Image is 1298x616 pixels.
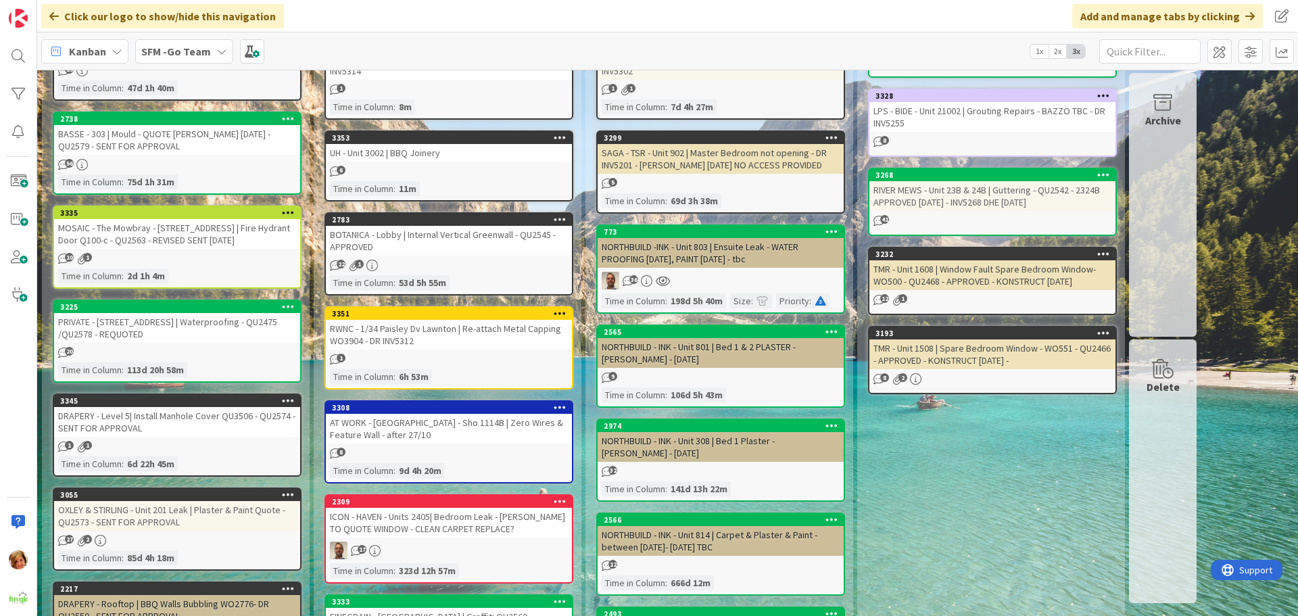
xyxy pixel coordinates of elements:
[122,362,124,377] span: :
[326,508,572,538] div: ICON - HAVEN - Units 2405| Bedroom Leak - [PERSON_NAME] TO QUOTE WINDOW - CLEAN CARPET REPLACE?
[604,421,844,431] div: 2974
[330,99,393,114] div: Time in Column
[358,545,366,554] span: 170
[1067,45,1085,58] span: 3x
[598,132,844,144] div: 3299
[598,526,844,556] div: NORTHBUILD - INK - Unit 814 | Carpet & Plaster & Paint - between [DATE]- [DATE] TBC
[598,432,844,462] div: NORTHBUILD - INK - Unit 308 | Bed 1 Plaster - [PERSON_NAME] - [DATE]
[598,132,844,174] div: 3299SAGA - TSR - Unit 902 | Master Bedroom not opening - DR INV5201 - [PERSON_NAME] [DATE] NO ACC...
[337,354,345,362] span: 1
[1145,112,1181,128] div: Archive
[898,294,907,303] span: 1
[869,102,1115,132] div: LPS - BIDE - Unit 21002 | Grouting Repairs - BAZZO TBC - DR INV5255
[326,214,572,256] div: 2783BOTANICA - Lobby | Internal Vertical Greenwall - QU2545 - APPROVED
[665,193,667,208] span: :
[665,481,667,496] span: :
[330,275,393,290] div: Time in Column
[60,114,300,124] div: 2738
[875,91,1115,101] div: 3328
[869,169,1115,181] div: 3268
[60,490,300,500] div: 3055
[751,293,753,308] span: :
[124,80,178,95] div: 47d 1h 40m
[83,535,92,544] span: 2
[337,166,345,174] span: 6
[598,420,844,462] div: 2974NORTHBUILD - INK - Unit 308 | Bed 1 Plaster - [PERSON_NAME] - [DATE]
[60,584,300,594] div: 2217
[54,113,300,155] div: 2738BASSE - 303 | Mould - QUOTE [PERSON_NAME] [DATE] - QU2579 - SENT FOR APPROVAL
[83,253,92,262] span: 1
[54,395,300,437] div: 3345DRAPERY - Level 5| Install Manhole Cover QU3506 - QU2574 - SENT FOR APPROVAL
[330,463,393,478] div: Time in Column
[880,373,889,382] span: 8
[54,313,300,343] div: PRIVATE - [STREET_ADDRESS] | Waterproofing - QU2475 /QU2578 - REQUOTED
[326,402,572,414] div: 3308
[326,132,572,162] div: 3353UH - Unit 3002 | BBQ Joinery
[326,214,572,226] div: 2783
[124,268,168,283] div: 2d 1h 4m
[58,80,122,95] div: Time in Column
[54,125,300,155] div: BASSE - 303 | Mould - QUOTE [PERSON_NAME] [DATE] - QU2579 - SENT FOR APPROVAL
[602,481,665,496] div: Time in Column
[608,178,617,187] span: 5
[875,250,1115,259] div: 3232
[122,80,124,95] span: :
[869,248,1115,290] div: 3232TMR - Unit 1608 | Window Fault Spare Bedroom Window- WO500 - QU2468 - APPROVED - KONSTRUCT [D...
[41,4,284,28] div: Click our logo to show/hide this navigation
[869,169,1115,211] div: 3268RIVER MEWS - Unit 23B & 24B | Guttering - QU2542 - 2324B APPROVED [DATE] - INV5268 DHE [DATE]
[665,575,667,590] span: :
[9,588,28,607] img: avatar
[1099,39,1201,64] input: Quick Filter...
[809,293,811,308] span: :
[60,208,300,218] div: 3335
[122,268,124,283] span: :
[598,514,844,556] div: 2566NORTHBUILD - INK - Unit 814 | Carpet & Plaster & Paint - between [DATE]- [DATE] TBC
[880,215,889,224] span: 41
[326,496,572,508] div: 2309
[869,339,1115,369] div: TMR - Unit 1508 | Spare Bedroom Window - WO551 - QU2466 - APPROVED - KONSTRUCT [DATE] -
[54,395,300,407] div: 3345
[598,272,844,289] div: SD
[330,542,347,559] img: SD
[598,420,844,432] div: 2974
[875,170,1115,180] div: 3268
[604,515,844,525] div: 2566
[667,575,714,590] div: 666d 12m
[667,387,726,402] div: 106d 5h 43m
[65,159,74,168] span: 56
[667,193,721,208] div: 69d 3h 38m
[1147,379,1180,395] div: Delete
[665,387,667,402] span: :
[326,144,572,162] div: UH - Unit 3002 | BBQ Joinery
[124,174,178,189] div: 75d 1h 31m
[332,597,572,607] div: 3333
[124,550,178,565] div: 85d 4h 18m
[337,84,345,93] span: 1
[395,563,459,578] div: 323d 12h 57m
[869,260,1115,290] div: TMR - Unit 1608 | Window Fault Spare Bedroom Window- WO500 - QU2468 - APPROVED - KONSTRUCT [DATE]
[326,308,572,350] div: 3351RWNC - 1/34 Paisley Dv Lawnton | Re-attach Metal Capping WO3904 - DR INV5312
[54,501,300,531] div: OXLEY & STIRLING - Unit 201 Leak | Plaster & Paint Quote - QU2573 - SENT FOR APPROVAL
[602,293,665,308] div: Time in Column
[869,90,1115,102] div: 3328
[393,563,395,578] span: :
[326,132,572,144] div: 3353
[869,248,1115,260] div: 3232
[608,84,617,93] span: 1
[393,99,395,114] span: :
[65,535,74,544] span: 27
[602,272,619,289] img: SD
[326,414,572,444] div: AT WORK - [GEOGRAPHIC_DATA] - Sho 1114B | Zero Wires & Feature Wall - after 27/10
[602,387,665,402] div: Time in Column
[667,481,731,496] div: 141d 13h 22m
[337,260,345,268] span: 22
[393,181,395,196] span: :
[54,207,300,249] div: 3335MOSAIC - The Mowbray - [STREET_ADDRESS] | Fire Hydrant Door Q100-c - QU2563 - REVISED SENT [D...
[604,133,844,143] div: 3299
[869,90,1115,132] div: 3328LPS - BIDE - Unit 21002 | Grouting Repairs - BAZZO TBC - DR INV5255
[598,326,844,368] div: 2565NORTHBUILD - INK - Unit 801 | Bed 1 & 2 PLASTER - [PERSON_NAME] - [DATE]
[395,463,445,478] div: 9d 4h 20m
[28,2,62,18] span: Support
[332,403,572,412] div: 3308
[393,369,395,384] span: :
